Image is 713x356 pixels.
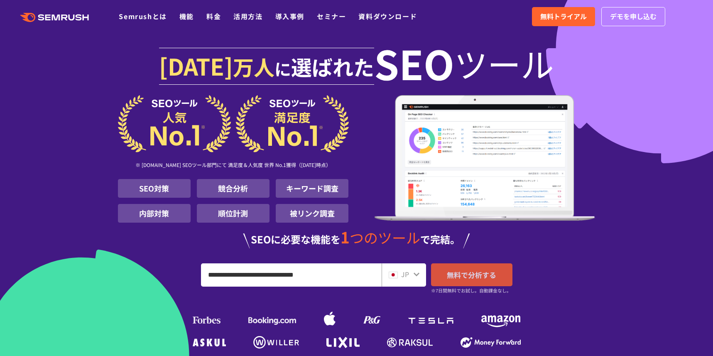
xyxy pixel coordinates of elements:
a: Semrushとは [119,11,167,21]
a: 無料で分析する [431,263,512,286]
span: に [274,56,291,81]
li: 順位計測 [197,204,270,223]
li: SEO対策 [118,179,191,198]
a: 資料ダウンロード [358,11,417,21]
li: 被リンク調査 [276,204,348,223]
span: [DATE] [159,49,233,82]
span: 無料で分析する [447,270,496,280]
li: 競合分析 [197,179,270,198]
span: デモを申し込む [610,11,657,22]
div: ※ [DOMAIN_NAME] SEOツール部門にて 満足度＆人気度 世界 No.1獲得（[DATE]時点） [118,152,349,179]
span: ツール [454,47,554,80]
span: 無料トライアル [540,11,587,22]
a: 機能 [179,11,194,21]
span: 万人 [233,52,274,81]
span: で完結。 [420,232,460,246]
a: 活用方法 [233,11,262,21]
a: デモを申し込む [601,7,665,26]
span: 選ばれた [291,52,374,81]
a: 料金 [206,11,221,21]
a: 無料トライアル [532,7,595,26]
li: キーワード調査 [276,179,348,198]
span: 1 [341,226,350,248]
span: つのツール [350,227,420,248]
a: 導入事例 [275,11,304,21]
span: SEO [374,47,454,80]
input: URL、キーワードを入力してください [201,264,381,286]
li: 内部対策 [118,204,191,223]
div: SEOに必要な機能を [118,229,595,248]
a: セミナー [317,11,346,21]
span: JP [401,269,409,279]
small: ※7日間無料でお試し。自動課金なし。 [431,287,511,295]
